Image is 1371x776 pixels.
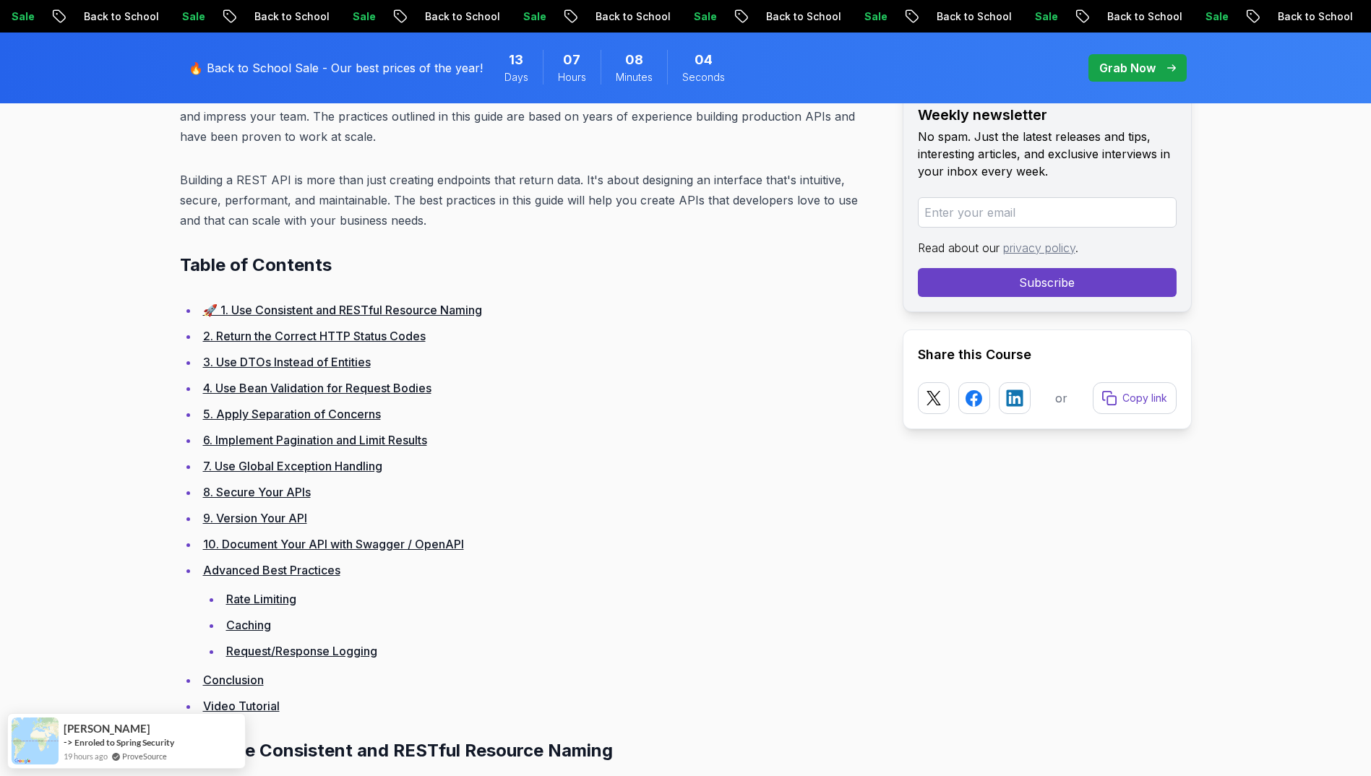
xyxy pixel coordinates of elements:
p: Whether you're building internal tools or public APIs, these tips will help you avoid common mist... [180,86,880,147]
a: 10. Document Your API with Swagger / OpenAPI [203,537,464,551]
p: Sale [682,9,729,24]
p: Back to School [1266,9,1364,24]
span: 7 Hours [563,50,580,70]
p: Copy link [1122,391,1167,405]
p: Grab Now [1099,59,1156,77]
p: Building a REST API is more than just creating endpoints that return data. It's about designing a... [180,170,880,230]
a: Video Tutorial [203,699,280,713]
h2: Weekly newsletter [918,105,1177,125]
a: Caching [226,618,271,632]
span: Days [504,70,528,85]
a: 8. Secure Your APIs [203,485,311,499]
p: or [1055,389,1067,407]
a: Request/Response Logging [226,644,377,658]
span: [PERSON_NAME] [64,723,150,735]
h2: 🚀 1. Use Consistent and RESTful Resource Naming [180,739,880,762]
a: 2. Return the Correct HTTP Status Codes [203,329,426,343]
p: Sale [1023,9,1070,24]
a: 🚀 1. Use Consistent and RESTful Resource Naming [203,303,482,317]
a: 7. Use Global Exception Handling [203,459,382,473]
img: provesource social proof notification image [12,717,59,764]
p: Back to School [755,9,853,24]
a: Rate Limiting [226,592,296,606]
a: 9. Version Your API [203,511,307,525]
p: Back to School [1096,9,1194,24]
p: Sale [1194,9,1240,24]
p: No spam. Just the latest releases and tips, interesting articles, and exclusive interviews in you... [918,128,1177,180]
p: Sale [512,9,558,24]
p: 🔥 Back to School Sale - Our best prices of the year! [189,59,483,77]
span: 13 Days [509,50,523,70]
p: Back to School [584,9,682,24]
span: Minutes [616,70,653,85]
h2: Share this Course [918,345,1177,365]
a: 3. Use DTOs Instead of Entities [203,355,371,369]
p: Back to School [243,9,341,24]
span: -> [64,736,73,748]
p: Back to School [925,9,1023,24]
span: Hours [558,70,586,85]
a: privacy policy [1003,241,1075,255]
input: Enter your email [918,197,1177,228]
p: Read about our . [918,239,1177,256]
a: 4. Use Bean Validation for Request Bodies [203,381,431,395]
a: 5. Apply Separation of Concerns [203,407,381,421]
a: 6. Implement Pagination and Limit Results [203,433,427,447]
a: Advanced Best Practices [203,563,340,577]
a: Conclusion [203,673,264,687]
p: Sale [853,9,899,24]
p: Back to School [72,9,171,24]
a: Enroled to Spring Security [74,737,174,748]
span: Seconds [682,70,725,85]
button: Copy link [1093,382,1177,414]
button: Subscribe [918,268,1177,297]
p: Sale [341,9,387,24]
h2: Table of Contents [180,254,880,277]
p: Back to School [413,9,512,24]
a: ProveSource [122,750,167,762]
span: 4 Seconds [695,50,713,70]
p: Sale [171,9,217,24]
span: 19 hours ago [64,750,108,762]
span: 8 Minutes [625,50,643,70]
